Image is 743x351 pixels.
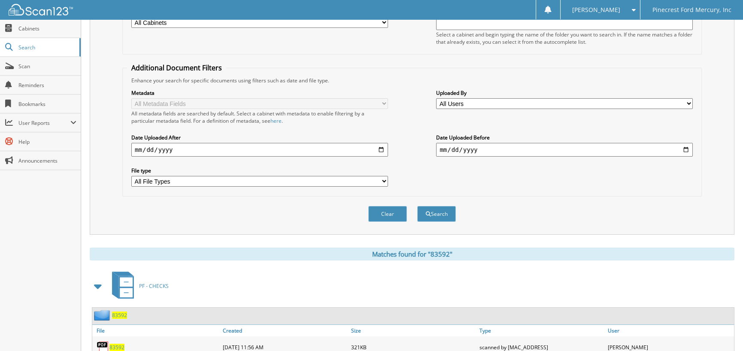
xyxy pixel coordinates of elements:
[131,134,388,141] label: Date Uploaded After
[477,325,606,336] a: Type
[18,63,76,70] span: Scan
[700,310,743,351] iframe: Chat Widget
[131,110,388,124] div: All metadata fields are searched by default. Select a cabinet with metadata to enable filtering b...
[18,138,76,145] span: Help
[131,89,388,97] label: Metadata
[18,25,76,32] span: Cabinets
[652,7,731,12] span: Pinecrest Ford Mercury, Inc
[127,77,697,84] div: Enhance your search for specific documents using filters such as date and file type.
[90,248,734,260] div: Matches found for "83592"
[18,82,76,89] span: Reminders
[221,325,349,336] a: Created
[92,325,221,336] a: File
[417,206,456,222] button: Search
[572,7,620,12] span: [PERSON_NAME]
[18,100,76,108] span: Bookmarks
[131,167,388,174] label: File type
[107,269,169,303] a: PF - CHECKS
[112,312,127,319] a: 83592
[127,63,226,73] legend: Additional Document Filters
[131,143,388,157] input: start
[436,31,693,45] div: Select a cabinet and begin typing the name of the folder you want to search in. If the name match...
[18,119,70,127] span: User Reports
[18,157,76,164] span: Announcements
[109,344,124,351] a: 83592
[18,44,75,51] span: Search
[270,117,282,124] a: here
[436,134,693,141] label: Date Uploaded Before
[436,89,693,97] label: Uploaded By
[436,143,693,157] input: end
[606,325,734,336] a: User
[9,4,73,15] img: scan123-logo-white.svg
[94,310,112,321] img: folder2.png
[349,325,477,336] a: Size
[368,206,407,222] button: Clear
[139,282,169,290] span: PF - CHECKS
